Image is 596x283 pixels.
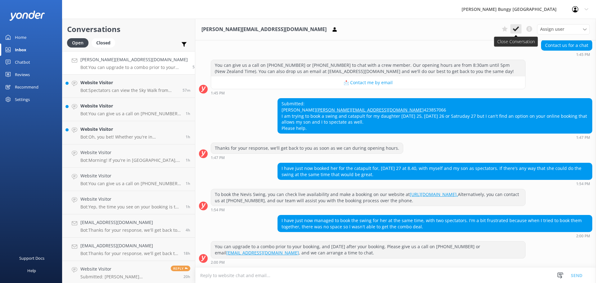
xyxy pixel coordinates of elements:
[278,234,592,238] div: Sep 18 2025 02:00pm (UTC +12:00) Pacific/Auckland
[186,111,190,116] span: Sep 18 2025 01:46pm (UTC +12:00) Pacific/Auckland
[80,227,181,233] p: Bot: Thanks for your response, we'll get back to you as soon as we can during opening hours.
[201,25,327,34] h3: [PERSON_NAME][EMAIL_ADDRESS][DOMAIN_NAME]
[541,52,592,57] div: Sep 18 2025 01:45pm (UTC +12:00) Pacific/Auckland
[80,56,188,63] h4: [PERSON_NAME][EMAIL_ADDRESS][DOMAIN_NAME]
[92,39,118,46] a: Closed
[278,181,592,186] div: Sep 18 2025 01:54pm (UTC +12:00) Pacific/Auckland
[278,215,592,232] div: I have just now managed to book the swing for her at the same time, with two spectators. I'm a bi...
[67,39,92,46] a: Open
[80,204,181,210] p: Bot: Yep, the time you see on your booking is the bus departure time. Make sure you're there 30 m...
[211,260,526,264] div: Sep 18 2025 02:00pm (UTC +12:00) Pacific/Auckland
[80,134,181,140] p: Bot: Oh, you bet! Whether you're in [GEOGRAPHIC_DATA] or [GEOGRAPHIC_DATA], the views are epic. [...
[80,157,181,163] p: Bot: Morning! If you're in [GEOGRAPHIC_DATA], you can catch our Bungy Bus from our central reserv...
[80,274,166,280] p: Submitted: [PERSON_NAME] [EMAIL_ADDRESS][DOMAIN_NAME] [PHONE_NUMBER]
[67,23,190,35] h2: Conversations
[80,251,179,256] p: Bot: Thanks for your response, we'll get back to you as soon as we can during opening hours.
[67,38,88,48] div: Open
[211,189,525,206] div: To book the Nevis Swing, you can check live availability and make a booking on our website at Alt...
[541,40,592,51] div: Contact us for a chat
[62,144,195,168] a: Website VisitorBot:Morning! If you're in [GEOGRAPHIC_DATA], you can catch our Bungy Bus from our ...
[62,51,195,75] a: [PERSON_NAME][EMAIL_ADDRESS][DOMAIN_NAME]Bot:You can upgrade to a combo prior to your booking, an...
[576,234,590,238] strong: 2:00 PM
[211,91,225,95] strong: 1:45 PM
[171,266,190,271] span: Reply
[211,60,525,76] div: You can give us a call on [PHONE_NUMBER] or [PHONE_NUMBER] to chat with a crew member. Our openin...
[576,53,590,57] strong: 1:45 PM
[211,76,525,89] button: 📩 Contact me by email
[15,81,38,93] div: Recommend
[278,163,592,180] div: I have just now booked her for the catapult for, [DATE] 27 at 8.40, with myself and my son as spe...
[278,135,592,139] div: Sep 18 2025 01:47pm (UTC +12:00) Pacific/Auckland
[15,56,30,68] div: Chatbot
[80,111,181,116] p: Bot: You can give us a call on [PHONE_NUMBER] or [PHONE_NUMBER] to chat with a crew member. Our o...
[62,121,195,144] a: Website VisitorBot:Oh, you bet! Whether you're in [GEOGRAPHIC_DATA] or [GEOGRAPHIC_DATA], the vie...
[192,64,200,70] span: Sep 18 2025 02:00pm (UTC +12:00) Pacific/Auckland
[410,191,458,197] a: [URL][DOMAIN_NAME].
[211,241,525,258] div: You can upgrade to a combo prior to your booking, and [DATE] after your booking. Please give us a...
[186,181,190,186] span: Sep 18 2025 01:07pm (UTC +12:00) Pacific/Auckland
[211,208,526,212] div: Sep 18 2025 01:54pm (UTC +12:00) Pacific/Auckland
[80,242,179,249] h4: [EMAIL_ADDRESS][DOMAIN_NAME]
[211,155,403,160] div: Sep 18 2025 01:47pm (UTC +12:00) Pacific/Auckland
[278,98,592,133] div: Submitted: [PERSON_NAME] 423857066 I am trying to book a swing and catapult for my daughter [DATE...
[211,91,526,95] div: Sep 18 2025 01:45pm (UTC +12:00) Pacific/Auckland
[19,252,44,264] div: Support Docs
[15,93,30,106] div: Settings
[80,172,181,179] h4: Website Visitor
[92,38,115,48] div: Closed
[226,250,299,256] a: [EMAIL_ADDRESS][DOMAIN_NAME]
[15,43,26,56] div: Inbox
[186,204,190,209] span: Sep 18 2025 01:00pm (UTC +12:00) Pacific/Auckland
[576,136,590,139] strong: 1:47 PM
[9,11,45,21] img: yonder-white-logo.png
[183,274,190,279] span: Sep 17 2025 06:07pm (UTC +12:00) Pacific/Auckland
[576,182,590,186] strong: 1:54 PM
[540,26,564,33] span: Assign user
[211,156,225,160] strong: 1:47 PM
[316,107,424,113] a: [PERSON_NAME][EMAIL_ADDRESS][DOMAIN_NAME]
[27,264,36,277] div: Help
[80,103,181,109] h4: Website Visitor
[15,68,30,81] div: Reviews
[186,157,190,163] span: Sep 18 2025 01:08pm (UTC +12:00) Pacific/Auckland
[80,88,178,93] p: Bot: Spectators can view the Sky Walk from Level 60 at the [GEOGRAPHIC_DATA]. The Sky Walk is on ...
[62,75,195,98] a: Website VisitorBot:Spectators can view the Sky Walk from Level 60 at the [GEOGRAPHIC_DATA]. The S...
[80,196,181,203] h4: Website Visitor
[80,219,181,226] h4: [EMAIL_ADDRESS][DOMAIN_NAME]
[537,24,590,34] div: Assign User
[211,261,225,264] strong: 2:00 PM
[80,266,166,272] h4: Website Visitor
[62,214,195,238] a: [EMAIL_ADDRESS][DOMAIN_NAME]Bot:Thanks for your response, we'll get back to you as soon as we can...
[62,191,195,214] a: Website VisitorBot:Yep, the time you see on your booking is the bus departure time. Make sure you...
[62,238,195,261] a: [EMAIL_ADDRESS][DOMAIN_NAME]Bot:Thanks for your response, we'll get back to you as soon as we can...
[62,98,195,121] a: Website VisitorBot:You can give us a call on [PHONE_NUMBER] or [PHONE_NUMBER] to chat with a crew...
[80,79,178,86] h4: Website Visitor
[62,168,195,191] a: Website VisitorBot:You can give us a call on [PHONE_NUMBER] or [PHONE_NUMBER] to chat with a crew...
[183,251,190,256] span: Sep 17 2025 08:34pm (UTC +12:00) Pacific/Auckland
[80,126,181,133] h4: Website Visitor
[211,208,225,212] strong: 1:54 PM
[186,227,190,233] span: Sep 18 2025 10:02am (UTC +12:00) Pacific/Auckland
[183,88,190,93] span: Sep 18 2025 01:54pm (UTC +12:00) Pacific/Auckland
[80,181,181,186] p: Bot: You can give us a call on [PHONE_NUMBER] or [PHONE_NUMBER] to chat with a crew member. Our o...
[211,143,403,153] div: Thanks for your response, we'll get back to you as soon as we can during opening hours.
[80,65,188,70] p: Bot: You can upgrade to a combo prior to your booking, and [DATE] after your booking. Please give...
[186,134,190,139] span: Sep 18 2025 01:30pm (UTC +12:00) Pacific/Auckland
[80,149,181,156] h4: Website Visitor
[15,31,26,43] div: Home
